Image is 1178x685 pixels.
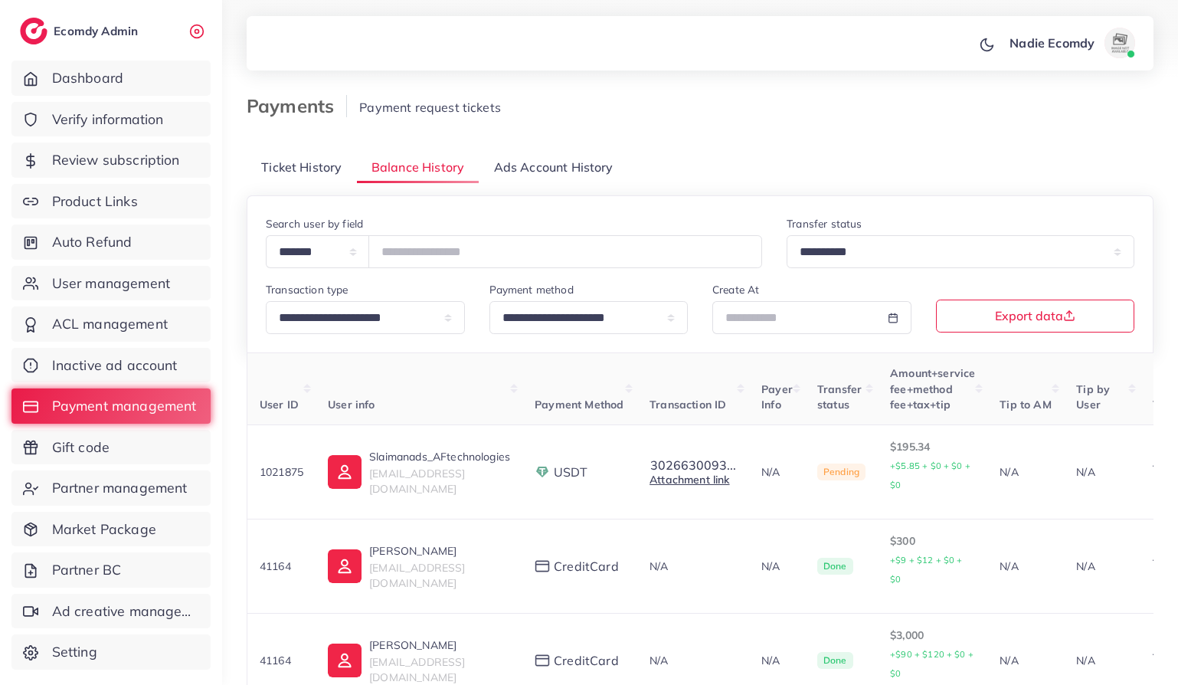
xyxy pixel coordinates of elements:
span: Payment request tickets [359,100,501,115]
label: Payment method [489,282,574,297]
img: ic-user-info.36bf1079.svg [328,455,362,489]
label: Search user by field [266,216,363,231]
p: $195.34 [890,438,975,494]
span: User ID [260,398,299,411]
span: Done [817,558,853,575]
label: Transaction type [266,282,348,297]
a: Market Package [11,512,211,547]
span: Market Package [52,519,156,539]
span: Gift code [52,438,110,457]
h3: Payments [247,95,347,117]
span: Partner BC [52,560,122,580]
span: creditCard [554,652,619,670]
span: [EMAIL_ADDRESS][DOMAIN_NAME] [369,467,465,496]
span: Ad creative management [52,601,199,621]
span: Tip to AM [1000,398,1051,411]
span: Product Links [52,192,138,211]
p: 41164 [260,557,303,575]
span: creditCard [554,558,619,575]
a: Partner management [11,470,211,506]
span: Balance History [371,159,464,176]
a: ACL management [11,306,211,342]
label: Create At [712,282,759,297]
a: Nadie Ecomdyavatar [1001,28,1141,58]
span: Ticket History [261,159,342,176]
span: Ads Account History [494,159,614,176]
p: N/A [1000,463,1052,481]
span: Dashboard [52,68,123,88]
img: payment [535,654,550,667]
span: Review subscription [52,150,180,170]
span: USDT [554,464,587,481]
p: N/A [761,557,793,575]
p: N/A [1000,651,1052,670]
a: Product Links [11,184,211,219]
a: Inactive ad account [11,348,211,383]
span: Auto Refund [52,232,133,252]
a: Review subscription [11,143,211,178]
span: Export data [995,310,1075,322]
p: Slaimanads_AFtechnologies [369,447,510,466]
span: Payment management [52,396,197,416]
span: Amount+service fee+method fee+tax+tip [890,366,975,411]
span: Pending [817,464,866,480]
a: Payment management [11,388,211,424]
img: logo [20,18,47,44]
a: User management [11,266,211,301]
span: Payment Method [535,398,623,411]
p: [PERSON_NAME] [369,542,510,560]
img: payment [535,560,550,573]
span: ACL management [52,314,168,334]
a: Setting [11,634,211,670]
a: Dashboard [11,61,211,96]
img: avatar [1104,28,1135,58]
span: User info [328,398,375,411]
span: N/A [650,654,668,667]
span: Verify information [52,110,164,129]
p: N/A [1076,557,1128,575]
p: 1021875 [260,463,303,481]
span: Payer Info [761,382,793,411]
a: Attachment link [650,473,729,487]
a: Auto Refund [11,225,211,260]
span: Inactive ad account [52,356,178,375]
a: Partner BC [11,552,211,588]
p: N/A [1076,463,1128,481]
span: Done [817,652,853,669]
small: +$5.85 + $0 + $0 + $0 [890,460,970,490]
p: N/A [1076,651,1128,670]
span: N/A [650,559,668,573]
p: [PERSON_NAME] [369,636,510,654]
h2: Ecomdy Admin [54,24,142,38]
a: logoEcomdy Admin [20,18,142,44]
span: User management [52,274,170,293]
img: ic-user-info.36bf1079.svg [328,549,362,583]
span: [EMAIL_ADDRESS][DOMAIN_NAME] [369,655,465,684]
button: 3026630093... [650,458,737,472]
small: +$90 + $120 + $0 + $0 [890,649,973,679]
span: Partner management [52,478,188,498]
img: ic-user-info.36bf1079.svg [328,644,362,677]
a: Verify information [11,102,211,137]
p: N/A [1000,557,1052,575]
small: +$9 + $12 + $0 + $0 [890,555,963,585]
button: Export data [936,300,1135,333]
a: Gift code [11,430,211,465]
p: N/A [761,463,793,481]
span: Transfer status [817,382,862,411]
span: Setting [52,642,97,662]
span: Transaction ID [650,398,726,411]
p: Nadie Ecomdy [1009,34,1095,52]
span: [EMAIL_ADDRESS][DOMAIN_NAME] [369,561,465,590]
p: $300 [890,532,975,588]
p: 41164 [260,651,303,670]
label: Transfer status [787,216,862,231]
a: Ad creative management [11,594,211,629]
img: payment [535,464,550,480]
p: $3,000 [890,626,975,683]
span: Tip by User [1076,382,1110,411]
p: N/A [761,651,793,670]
